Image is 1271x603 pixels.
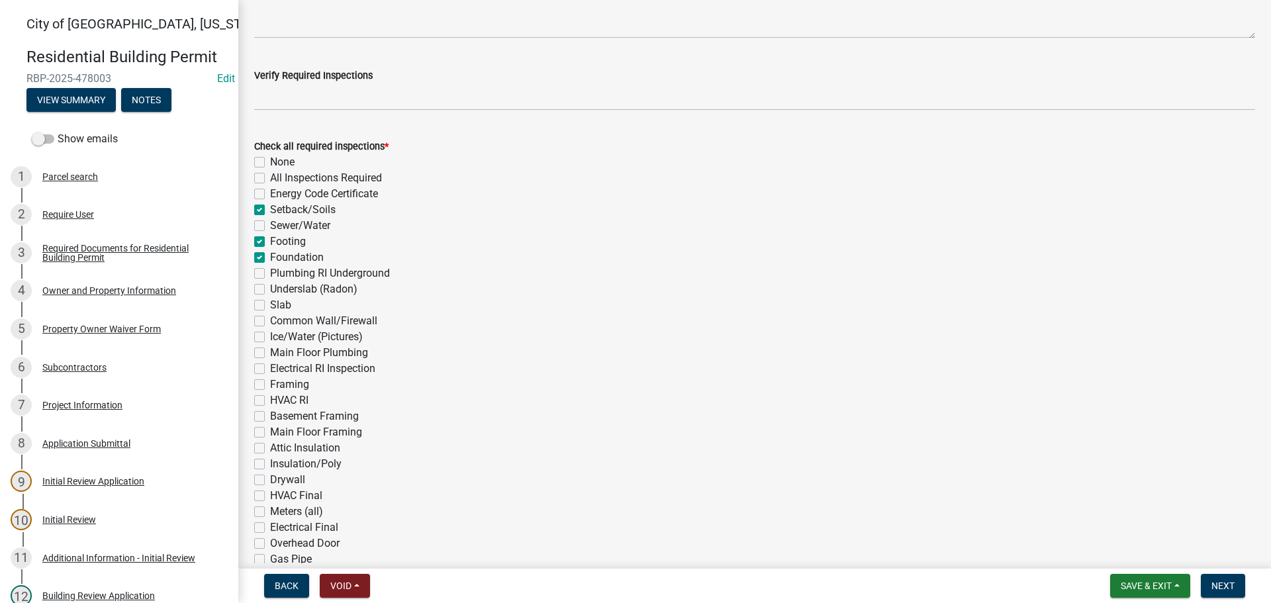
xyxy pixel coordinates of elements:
[270,488,322,504] label: HVAC Final
[320,574,370,598] button: Void
[42,553,195,563] div: Additional Information - Initial Review
[270,408,359,424] label: Basement Framing
[42,172,98,181] div: Parcel search
[42,210,94,219] div: Require User
[270,202,336,218] label: Setback/Soils
[11,394,32,416] div: 7
[11,280,32,301] div: 4
[270,345,368,361] label: Main Floor Plumbing
[11,509,32,530] div: 10
[270,440,340,456] label: Attic Insulation
[1110,574,1190,598] button: Save & Exit
[270,424,362,440] label: Main Floor Framing
[11,318,32,340] div: 5
[270,393,308,408] label: HVAC RI
[254,142,389,152] label: Check all required inspections
[42,439,130,448] div: Application Submittal
[11,547,32,569] div: 11
[270,265,390,281] label: Plumbing RI Underground
[270,377,309,393] label: Framing
[270,186,378,202] label: Energy Code Certificate
[11,204,32,225] div: 2
[270,313,377,329] label: Common Wall/Firewall
[42,400,122,410] div: Project Information
[270,551,312,567] label: Gas Pipe
[270,218,330,234] label: Sewer/Water
[42,515,96,524] div: Initial Review
[270,456,342,472] label: Insulation/Poly
[121,88,171,112] button: Notes
[42,286,176,295] div: Owner and Property Information
[270,329,363,345] label: Ice/Water (Pictures)
[270,154,295,170] label: None
[11,471,32,492] div: 9
[42,477,144,486] div: Initial Review Application
[270,520,338,535] label: Electrical Final
[1211,580,1235,591] span: Next
[270,472,305,488] label: Drywall
[270,170,382,186] label: All Inspections Required
[264,574,309,598] button: Back
[270,297,291,313] label: Slab
[32,131,118,147] label: Show emails
[11,242,32,263] div: 3
[270,281,357,297] label: Underslab (Radon)
[26,16,267,32] span: City of [GEOGRAPHIC_DATA], [US_STATE]
[11,433,32,454] div: 8
[26,88,116,112] button: View Summary
[254,71,373,81] label: Verify Required Inspections
[330,580,352,591] span: Void
[121,95,171,106] wm-modal-confirm: Notes
[275,580,299,591] span: Back
[11,166,32,187] div: 1
[26,72,212,85] span: RBP-2025-478003
[1121,580,1172,591] span: Save & Exit
[217,72,235,85] wm-modal-confirm: Edit Application Number
[270,535,340,551] label: Overhead Door
[26,48,228,67] h4: Residential Building Permit
[11,357,32,378] div: 6
[270,504,323,520] label: Meters (all)
[217,72,235,85] a: Edit
[270,234,306,250] label: Footing
[1201,574,1245,598] button: Next
[270,361,375,377] label: Electrical RI Inspection
[26,95,116,106] wm-modal-confirm: Summary
[42,324,161,334] div: Property Owner Waiver Form
[42,363,107,372] div: Subcontractors
[270,250,324,265] label: Foundation
[42,591,155,600] div: Building Review Application
[42,244,217,262] div: Required Documents for Residential Building Permit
